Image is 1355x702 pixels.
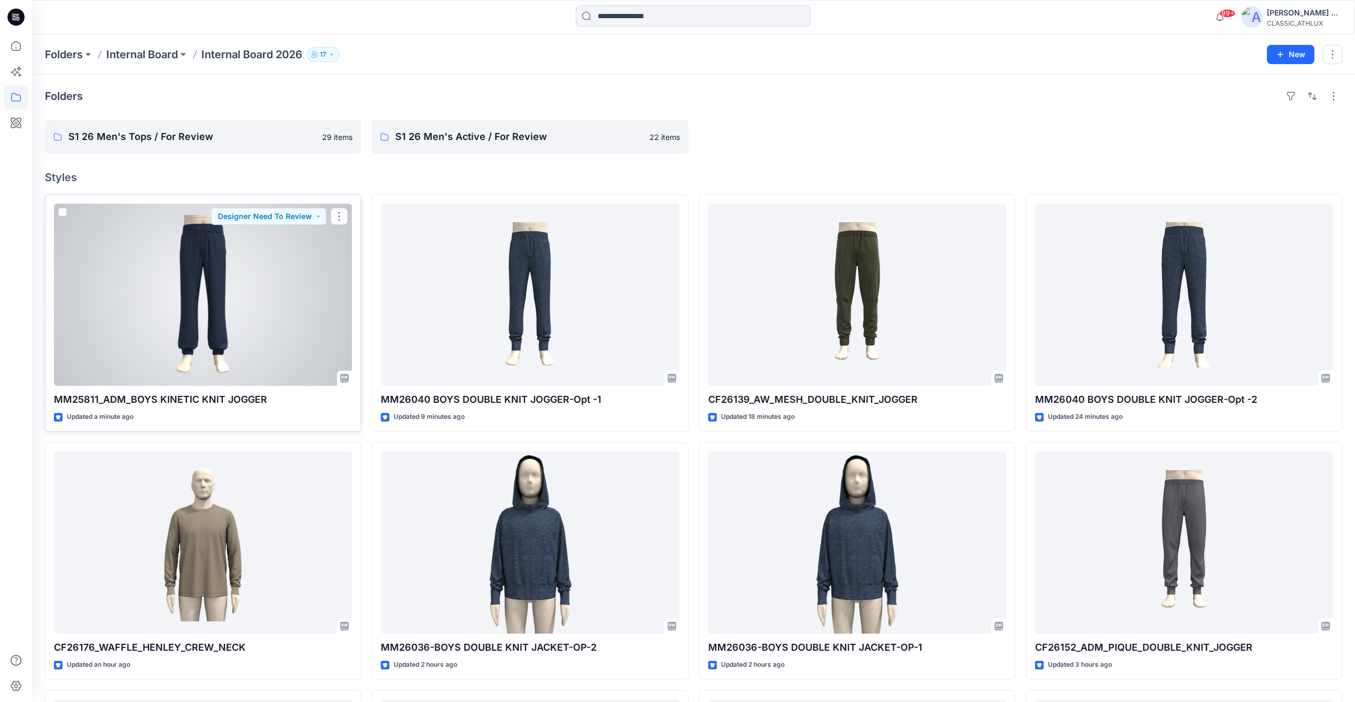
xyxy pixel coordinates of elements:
[106,47,178,62] a: Internal Board
[1048,659,1112,670] p: Updated 3 hours ago
[381,204,679,386] a: MM26040 BOYS DOUBLE KNIT JOGGER-Opt -1
[708,451,1006,634] a: MM26036-BOYS DOUBLE KNIT JACKET-OP-1
[54,204,352,386] a: MM25811_ADM_BOYS KINETIC KNIT JOGGER
[1048,411,1123,423] p: Updated 24 minutes ago
[45,90,83,103] h4: Folders
[54,451,352,634] a: CF26176_WAFFLE_HENLEY_CREW_NECK
[1035,392,1333,407] p: MM26040 BOYS DOUBLE KNIT JOGGER-Opt -2
[1035,204,1333,386] a: MM26040 BOYS DOUBLE KNIT JOGGER-Opt -2
[68,129,316,144] p: S1 26 Men's Tops / For Review
[394,659,457,670] p: Updated 2 hours ago
[381,451,679,634] a: MM26036-BOYS DOUBLE KNIT JACKET-OP-2
[1219,9,1235,18] span: 99+
[67,411,134,423] p: Updated a minute ago
[708,392,1006,407] p: CF26139_AW_MESH_DOUBLE_KNIT_JOGGER
[381,640,679,655] p: MM26036-BOYS DOUBLE KNIT JACKET-OP-2
[721,659,785,670] p: Updated 2 hours ago
[394,411,465,423] p: Updated 9 minutes ago
[320,49,326,60] p: 17
[45,171,1342,184] h4: Styles
[54,392,352,407] p: MM25811_ADM_BOYS KINETIC KNIT JOGGER
[721,411,795,423] p: Updated 18 minutes ago
[1267,45,1314,64] button: New
[372,120,688,154] a: S1 26 Men's Active / For Review22 items
[54,640,352,655] p: CF26176_WAFFLE_HENLEY_CREW_NECK
[708,640,1006,655] p: MM26036-BOYS DOUBLE KNIT JACKET-OP-1
[307,47,340,62] button: 17
[201,47,302,62] p: Internal Board 2026
[322,131,353,143] p: 29 items
[1241,6,1263,28] img: avatar
[1267,6,1342,19] div: [PERSON_NAME] Cfai
[649,131,680,143] p: 22 items
[395,129,643,144] p: S1 26 Men's Active / For Review
[45,47,83,62] a: Folders
[1035,451,1333,634] a: CF26152_ADM_PIQUE_DOUBLE_KNIT_JOGGER
[708,204,1006,386] a: CF26139_AW_MESH_DOUBLE_KNIT_JOGGER
[1035,640,1333,655] p: CF26152_ADM_PIQUE_DOUBLE_KNIT_JOGGER
[1267,19,1342,27] div: CLASSIC_ATHLUX
[381,392,679,407] p: MM26040 BOYS DOUBLE KNIT JOGGER-Opt -1
[67,659,130,670] p: Updated an hour ago
[45,120,361,154] a: S1 26 Men's Tops / For Review29 items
